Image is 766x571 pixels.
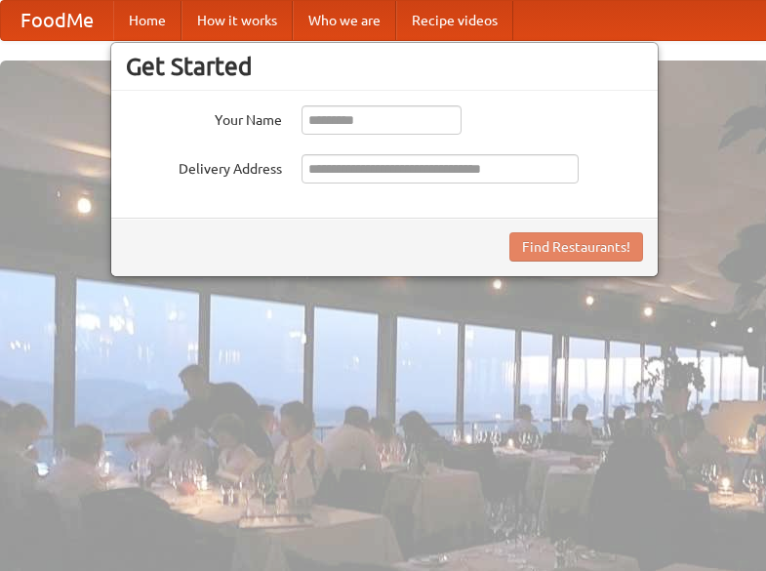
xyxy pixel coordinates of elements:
[396,1,513,40] a: Recipe videos
[113,1,181,40] a: Home
[126,52,643,81] h3: Get Started
[1,1,113,40] a: FoodMe
[126,154,282,179] label: Delivery Address
[181,1,293,40] a: How it works
[509,232,643,262] button: Find Restaurants!
[126,105,282,130] label: Your Name
[293,1,396,40] a: Who we are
